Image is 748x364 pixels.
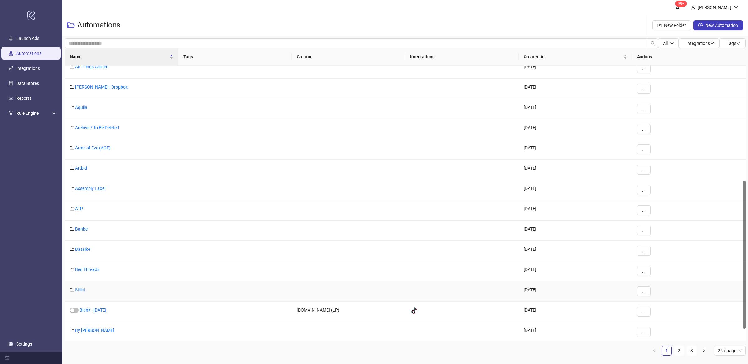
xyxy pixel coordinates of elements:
[674,346,684,355] a: 2
[642,248,646,253] span: ...
[637,104,651,114] button: ...
[699,346,709,356] button: right
[691,5,695,10] span: user
[70,186,74,191] span: folder
[642,309,646,314] span: ...
[637,165,651,175] button: ...
[642,86,646,91] span: ...
[642,289,646,294] span: ...
[519,322,632,342] div: [DATE]
[642,228,646,233] span: ...
[519,281,632,302] div: [DATE]
[519,261,632,281] div: [DATE]
[637,185,651,195] button: ...
[695,4,734,11] div: [PERSON_NAME]
[637,226,651,235] button: ...
[9,111,13,115] span: fork
[637,84,651,94] button: ...
[75,206,83,211] a: ATP
[519,180,632,200] div: [DATE]
[519,99,632,119] div: [DATE]
[664,23,686,28] span: New Folder
[675,5,680,9] span: bell
[687,346,697,356] li: 3
[70,53,168,60] span: Name
[649,346,659,356] button: left
[637,205,651,215] button: ...
[70,267,74,272] span: folder
[736,41,741,46] span: down
[642,66,646,71] span: ...
[663,41,668,46] span: All
[405,48,519,66] th: Integrations
[70,125,74,130] span: folder
[524,53,622,60] span: Created At
[70,247,74,251] span: folder
[670,41,674,45] span: down
[70,65,74,69] span: folder
[637,246,651,256] button: ...
[519,48,632,66] th: Created At
[652,20,691,30] button: New Folder
[16,342,32,347] a: Settings
[178,48,292,66] th: Tags
[519,302,632,322] div: [DATE]
[734,5,738,10] span: down
[662,346,671,355] a: 1
[652,348,656,352] span: left
[75,267,99,272] a: Bed Threads
[75,145,111,150] a: Arms of Eve (AOE)
[75,105,87,110] a: Aquila
[674,346,684,356] li: 2
[75,247,90,252] a: Bassike
[16,96,31,101] a: Reports
[705,23,738,28] span: New Automation
[642,127,646,132] span: ...
[519,79,632,99] div: [DATE]
[714,346,746,356] div: Page Size
[70,146,74,150] span: folder
[16,107,50,119] span: Rule Engine
[675,1,687,7] sup: 1578
[642,167,646,172] span: ...
[75,287,85,292] a: Billini
[642,106,646,111] span: ...
[699,346,709,356] li: Next Page
[632,48,746,66] th: Actions
[642,147,646,152] span: ...
[79,308,106,313] a: Blank - [DATE]
[642,329,646,334] span: ...
[519,139,632,160] div: [DATE]
[718,346,742,355] span: 25 / page
[637,124,651,134] button: ...
[649,346,659,356] li: Previous Page
[519,160,632,180] div: [DATE]
[710,41,714,46] span: down
[698,23,703,27] span: plus-circle
[637,63,651,73] button: ...
[637,327,651,337] button: ...
[662,346,672,356] li: 1
[642,187,646,192] span: ...
[519,119,632,139] div: [DATE]
[16,36,39,41] a: Launch Ads
[637,144,651,154] button: ...
[519,241,632,261] div: [DATE]
[686,41,714,46] span: Integrations
[658,38,679,48] button: Alldown
[292,302,405,322] div: [DOMAIN_NAME] (LP)
[519,221,632,241] div: [DATE]
[75,186,105,191] a: Assembly Label
[70,206,74,211] span: folder
[292,48,405,66] th: Creator
[693,20,743,30] button: New Automation
[75,64,108,69] a: All Things Golden
[70,85,74,89] span: folder
[16,51,41,56] a: Automations
[519,58,632,79] div: [DATE]
[642,208,646,213] span: ...
[637,307,651,317] button: ...
[75,85,128,90] a: [PERSON_NAME] | Dropbox
[75,328,114,333] a: By [PERSON_NAME]
[75,125,119,130] a: Archive / To Be Deleted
